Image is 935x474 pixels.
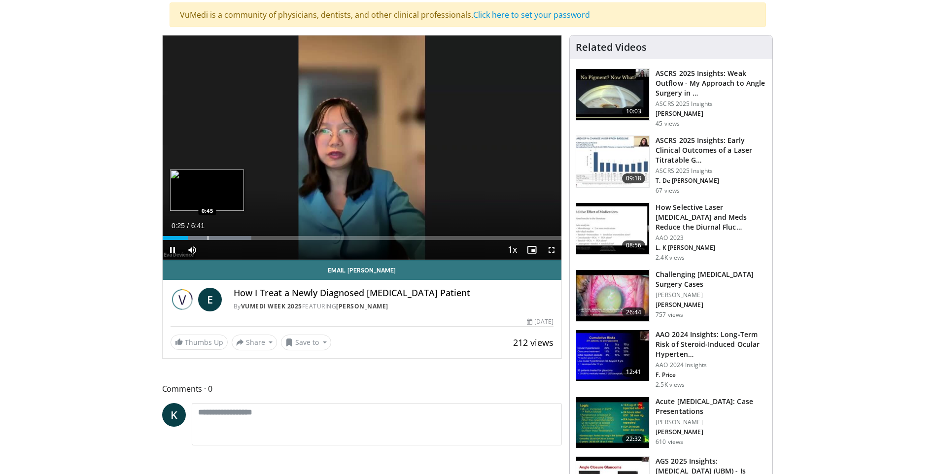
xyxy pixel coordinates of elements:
[622,434,646,444] span: 22:32
[187,222,189,230] span: /
[576,330,649,381] img: d1bebadf-5ef8-4c82-bd02-47cdd9740fa5.150x105_q85_crop-smart_upscale.jpg
[656,100,766,108] p: ASCRS 2025 Insights
[281,335,331,350] button: Save to
[656,381,685,389] p: 2.5K views
[522,240,542,260] button: Enable picture-in-picture mode
[163,236,562,240] div: Progress Bar
[473,9,590,20] a: Click here to set your password
[513,337,554,348] span: 212 views
[182,240,202,260] button: Mute
[656,438,683,446] p: 610 views
[656,270,766,289] h3: Challenging [MEDICAL_DATA] Surgery Cases
[162,403,186,427] a: K
[656,371,766,379] p: F. Price
[172,222,185,230] span: 0:25
[576,397,649,448] img: 70667664-86a4-45d1-8ebc-87674d5d23cb.150x105_q85_crop-smart_upscale.jpg
[576,135,766,195] a: 09:18 ASCRS 2025 Insights: Early Clinical Outcomes of a Laser Titratable G… ASCRS 2025 Insights T...
[163,260,562,280] a: Email [PERSON_NAME]
[191,222,205,230] span: 6:41
[576,41,647,53] h4: Related Videos
[502,240,522,260] button: Playback Rate
[170,2,766,27] div: VuMedi is a community of physicians, dentists, and other clinical professionals.
[656,187,680,195] p: 67 views
[576,270,649,321] img: 05a6f048-9eed-46a7-93e1-844e43fc910c.150x105_q85_crop-smart_upscale.jpg
[656,135,766,165] h3: ASCRS 2025 Insights: Early Clinical Outcomes of a Laser Titratable G…
[622,307,646,317] span: 26:44
[576,68,766,128] a: 10:03 ASCRS 2025 Insights: Weak Outflow - My Approach to Angle Surgery in … ASCRS 2025 Insights [...
[656,311,683,319] p: 757 views
[656,120,680,128] p: 45 views
[198,288,222,311] a: E
[171,288,194,311] img: Vumedi Week 2025
[162,382,562,395] span: Comments 0
[656,418,766,426] p: [PERSON_NAME]
[576,270,766,322] a: 26:44 Challenging [MEDICAL_DATA] Surgery Cases [PERSON_NAME] [PERSON_NAME] 757 views
[576,136,649,187] img: b8bf30ca-3013-450f-92b0-de11c61660f8.150x105_q85_crop-smart_upscale.jpg
[656,203,766,232] h3: How Selective Laser [MEDICAL_DATA] and Meds Reduce the Diurnal Fluc…
[656,291,766,299] p: [PERSON_NAME]
[656,361,766,369] p: AAO 2024 Insights
[622,106,646,116] span: 10:03
[576,330,766,389] a: 12:41 AAO 2024 Insights: Long-Term Risk of Steroid-Induced Ocular Hyperten… AAO 2024 Insights F. ...
[656,110,766,118] p: [PERSON_NAME]
[336,302,388,310] a: [PERSON_NAME]
[234,288,554,299] h4: How I Treat a Newly Diagnosed [MEDICAL_DATA] Patient
[171,335,228,350] a: Thumbs Up
[656,244,766,252] p: L. K [PERSON_NAME]
[622,173,646,183] span: 09:18
[576,397,766,449] a: 22:32 Acute [MEDICAL_DATA]: Case Presentations [PERSON_NAME] [PERSON_NAME] 610 views
[542,240,561,260] button: Fullscreen
[656,330,766,359] h3: AAO 2024 Insights: Long-Term Risk of Steroid-Induced Ocular Hyperten…
[656,167,766,175] p: ASCRS 2025 Insights
[656,177,766,185] p: T. De [PERSON_NAME]
[622,240,646,250] span: 08:56
[656,428,766,436] p: [PERSON_NAME]
[576,203,649,254] img: 420b1191-3861-4d27-8af4-0e92e58098e4.150x105_q85_crop-smart_upscale.jpg
[170,169,244,211] img: image.jpeg
[576,69,649,120] img: c4ee65f2-163e-44d3-aede-e8fb280be1de.150x105_q85_crop-smart_upscale.jpg
[163,240,182,260] button: Pause
[241,302,302,310] a: Vumedi Week 2025
[232,335,277,350] button: Share
[576,203,766,262] a: 08:56 How Selective Laser [MEDICAL_DATA] and Meds Reduce the Diurnal Fluc… AAO 2023 L. K [PERSON_...
[656,68,766,98] h3: ASCRS 2025 Insights: Weak Outflow - My Approach to Angle Surgery in …
[163,35,562,260] video-js: Video Player
[656,254,685,262] p: 2.4K views
[527,317,554,326] div: [DATE]
[656,234,766,242] p: AAO 2023
[656,397,766,416] h3: Acute [MEDICAL_DATA]: Case Presentations
[622,367,646,377] span: 12:41
[656,301,766,309] p: [PERSON_NAME]
[234,302,554,311] div: By FEATURING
